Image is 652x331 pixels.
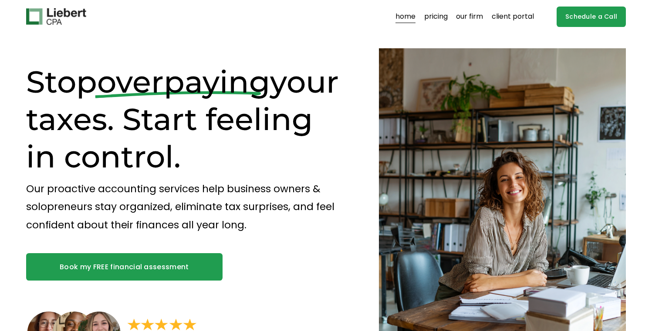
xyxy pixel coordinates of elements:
[456,10,483,23] a: our firm
[26,8,86,25] img: Liebert CPA
[26,180,348,234] p: Our proactive accounting services help business owners & solopreneurs stay organized, eliminate t...
[424,10,448,23] a: pricing
[26,63,348,175] h1: Stop your taxes. Start feeling in control.
[395,10,416,23] a: home
[26,253,223,281] a: Book my FREE financial assessment
[557,7,626,27] a: Schedule a Call
[492,10,534,23] a: client portal
[97,63,270,100] span: overpaying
